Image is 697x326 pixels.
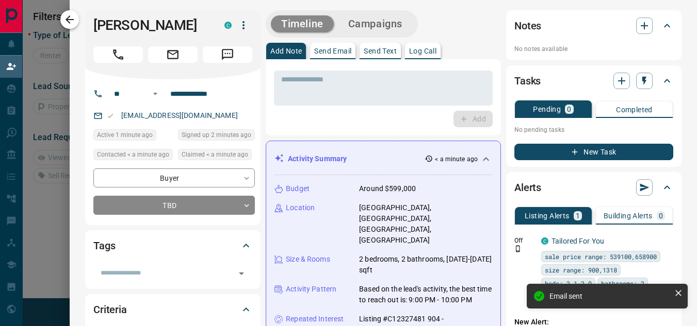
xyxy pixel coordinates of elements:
[182,130,251,140] span: Signed up 2 minutes ago
[107,112,114,119] svg: Email Valid
[659,212,663,219] p: 0
[364,47,397,55] p: Send Text
[271,15,334,32] button: Timeline
[567,106,571,113] p: 0
[203,46,252,63] span: Message
[359,202,492,246] p: [GEOGRAPHIC_DATA], [GEOGRAPHIC_DATA], [GEOGRAPHIC_DATA], [GEOGRAPHIC_DATA]
[545,265,617,275] span: size range: 900,1318
[514,73,541,89] h2: Tasks
[514,44,673,54] p: No notes available
[93,129,173,144] div: Wed Aug 13 2025
[514,144,673,160] button: New Task
[93,196,255,215] div: TBD
[525,212,570,219] p: Listing Alerts
[93,149,173,163] div: Wed Aug 13 2025
[545,251,657,262] span: sale price range: 539100,658900
[234,266,249,281] button: Open
[514,245,522,252] svg: Push Notification Only
[359,284,492,305] p: Based on the lead's activity, the best time to reach out is: 9:00 PM - 10:00 PM
[545,278,592,288] span: beds: 2.1-2.9
[409,47,436,55] p: Log Call
[576,212,580,219] p: 1
[288,153,347,164] p: Activity Summary
[514,13,673,38] div: Notes
[286,254,330,265] p: Size & Rooms
[514,179,541,196] h2: Alerts
[224,22,232,29] div: condos.ca
[93,233,252,258] div: Tags
[435,155,478,164] p: < a minute ago
[549,292,670,300] div: Email sent
[338,15,413,32] button: Campaigns
[97,130,153,140] span: Active 1 minute ago
[601,278,644,288] span: bathrooms: 2
[148,46,198,63] span: Email
[178,149,255,163] div: Wed Aug 13 2025
[514,175,673,200] div: Alerts
[93,17,209,33] h1: [PERSON_NAME]
[93,237,115,254] h2: Tags
[270,47,302,55] p: Add Note
[93,297,252,322] div: Criteria
[286,284,336,295] p: Activity Pattern
[121,111,238,119] a: [EMAIL_ADDRESS][DOMAIN_NAME]
[359,254,492,276] p: 2 bedrooms, 2 bathrooms, [DATE]-[DATE] sqft
[93,46,143,63] span: Call
[541,237,548,245] div: condos.ca
[359,183,416,194] p: Around $599,000
[182,149,248,160] span: Claimed < a minute ago
[286,183,310,194] p: Budget
[533,106,561,113] p: Pending
[286,202,315,213] p: Location
[514,236,535,245] p: Off
[149,88,161,100] button: Open
[616,106,653,113] p: Completed
[552,237,604,245] a: Tailored For You
[93,168,255,187] div: Buyer
[97,149,169,160] span: Contacted < a minute ago
[286,314,344,324] p: Repeated Interest
[178,129,255,144] div: Wed Aug 13 2025
[514,18,541,34] h2: Notes
[274,149,492,168] div: Activity Summary< a minute ago
[514,68,673,93] div: Tasks
[93,301,127,318] h2: Criteria
[604,212,653,219] p: Building Alerts
[314,47,351,55] p: Send Email
[514,122,673,138] p: No pending tasks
